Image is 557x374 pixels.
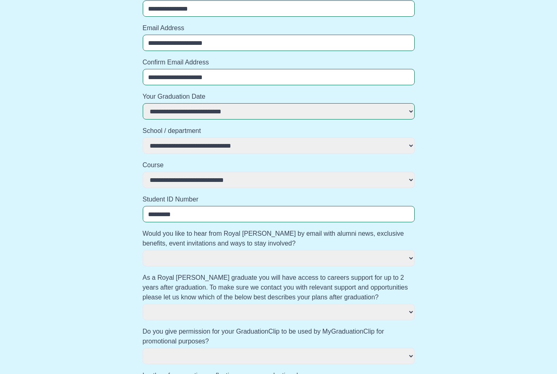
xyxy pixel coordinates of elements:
[143,273,415,302] label: As a Royal [PERSON_NAME] graduate you will have access to careers support for up to 2 years after...
[143,23,415,33] label: Email Address
[143,160,415,170] label: Course
[143,195,415,204] label: Student ID Number
[143,58,415,67] label: Confirm Email Address
[143,327,415,346] label: Do you give permission for your GraduationClip to be used by MyGraduationClip for promotional pur...
[143,229,415,248] label: Would you like to hear from Royal [PERSON_NAME] by email with alumni news, exclusive benefits, ev...
[143,92,415,102] label: Your Graduation Date
[143,126,415,136] label: School / department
